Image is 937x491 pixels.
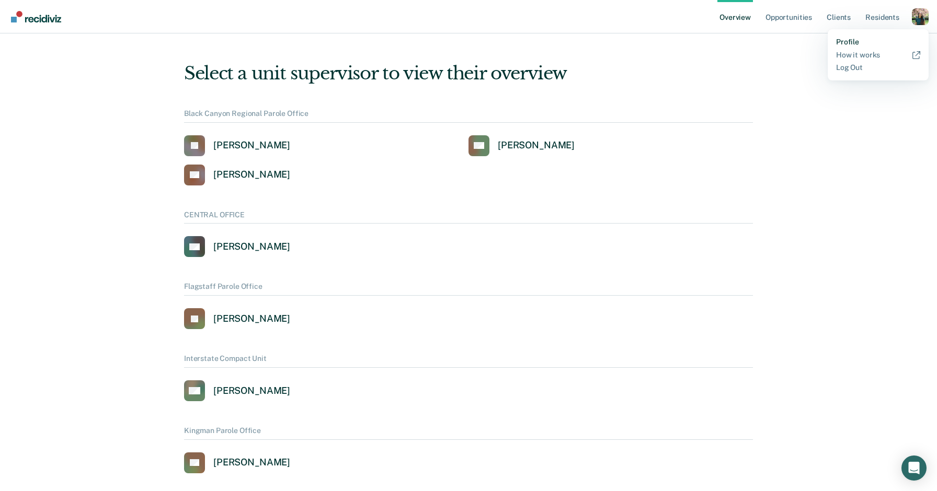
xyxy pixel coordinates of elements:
div: CENTRAL OFFICE [184,211,753,224]
div: Select a unit supervisor to view their overview [184,63,753,84]
div: [PERSON_NAME] [213,139,290,151]
a: [PERSON_NAME] [184,452,290,473]
div: [PERSON_NAME] [213,385,290,397]
div: Flagstaff Parole Office [184,282,753,296]
div: [PERSON_NAME] [213,457,290,469]
a: [PERSON_NAME] [184,135,290,156]
a: [PERSON_NAME] [184,308,290,329]
div: [PERSON_NAME] [213,169,290,181]
div: [PERSON_NAME] [498,139,575,151]
button: Profile dropdown button [912,8,929,25]
a: Profile [836,38,920,46]
div: Kingman Parole Office [184,426,753,440]
a: [PERSON_NAME] [468,135,575,156]
img: Recidiviz [11,11,61,22]
div: Interstate Compact Unit [184,354,753,368]
a: [PERSON_NAME] [184,165,290,185]
div: [PERSON_NAME] [213,241,290,253]
div: Black Canyon Regional Parole Office [184,109,753,123]
div: Open Intercom Messenger [901,455,927,481]
a: [PERSON_NAME] [184,236,290,257]
a: [PERSON_NAME] [184,380,290,401]
a: Log Out [836,63,920,72]
a: How it works [836,51,920,60]
div: [PERSON_NAME] [213,313,290,325]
